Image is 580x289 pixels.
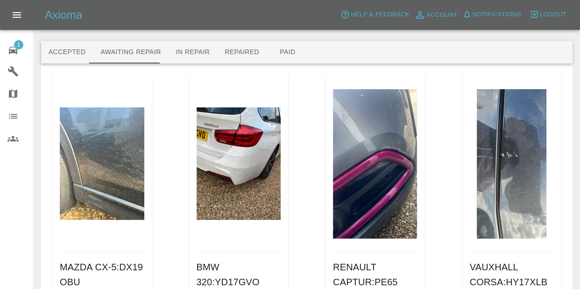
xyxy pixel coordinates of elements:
[351,9,409,20] span: Help & Feedback
[41,41,93,63] button: Accepted
[169,41,218,63] button: In Repair
[426,10,458,21] span: Account
[14,40,23,49] span: 1
[6,4,28,26] button: Open drawer
[267,41,309,63] button: Paid
[412,7,460,22] a: Account
[473,9,521,20] span: Notifications
[527,7,569,22] button: Logout
[540,9,566,20] span: Logout
[338,7,411,22] button: Help & Feedback
[93,41,168,63] button: Awaiting Repair
[460,7,523,22] button: Notifications
[45,7,82,22] h5: Axioma
[217,41,267,63] button: Repaired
